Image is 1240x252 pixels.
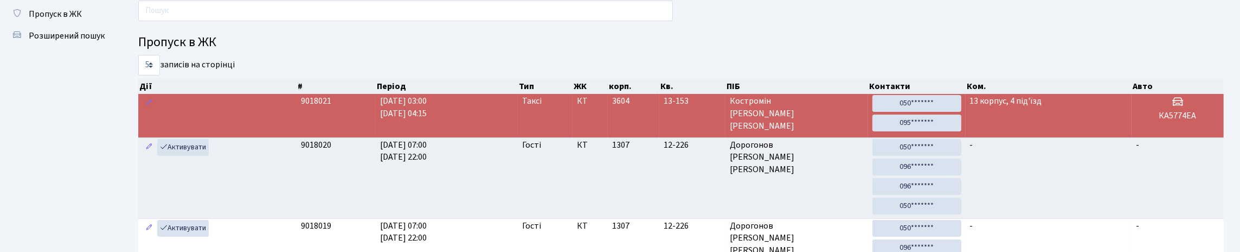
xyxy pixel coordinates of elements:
[664,220,721,232] span: 12-226
[612,139,629,151] span: 1307
[1136,111,1219,121] h5: КА5774ЕА
[522,95,542,108] span: Таксі
[664,139,721,152] span: 12-226
[970,95,1042,107] span: 13 корпус, 4 під'їзд
[970,139,973,151] span: -
[730,95,863,133] span: Костромін [PERSON_NAME] [PERSON_NAME]
[612,95,629,107] span: 3604
[664,95,721,108] span: 13-153
[518,79,573,94] th: Тип
[138,1,673,21] input: Пошук
[1132,79,1224,94] th: Авто
[573,79,608,94] th: ЖК
[143,95,156,112] a: Редагувати
[29,8,82,20] span: Пропуск в ЖК
[138,55,235,75] label: записів на сторінці
[301,95,331,107] span: 9018021
[138,35,1224,51] h4: Пропуск в ЖК
[297,79,376,94] th: #
[730,139,863,177] span: Дорогонов [PERSON_NAME] [PERSON_NAME]
[612,220,629,232] span: 1307
[5,3,114,25] a: Пропуск в ЖК
[659,79,725,94] th: Кв.
[1136,220,1139,232] span: -
[577,95,603,108] span: КТ
[143,220,156,237] a: Редагувати
[577,220,603,232] span: КТ
[380,95,427,119] span: [DATE] 03:00 [DATE] 04:15
[157,220,209,237] a: Активувати
[380,139,427,163] span: [DATE] 07:00 [DATE] 22:00
[966,79,1132,94] th: Ком.
[157,139,209,156] a: Активувати
[376,79,518,94] th: Період
[301,139,331,151] span: 9018020
[726,79,868,94] th: ПІБ
[301,220,331,232] span: 9018019
[1136,139,1139,151] span: -
[970,220,973,232] span: -
[608,79,659,94] th: корп.
[522,139,541,152] span: Гості
[380,220,427,244] span: [DATE] 07:00 [DATE] 22:00
[577,139,603,152] span: КТ
[868,79,966,94] th: Контакти
[138,79,297,94] th: Дії
[522,220,541,232] span: Гості
[29,30,105,42] span: Розширений пошук
[143,139,156,156] a: Редагувати
[138,55,160,75] select: записів на сторінці
[5,25,114,47] a: Розширений пошук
